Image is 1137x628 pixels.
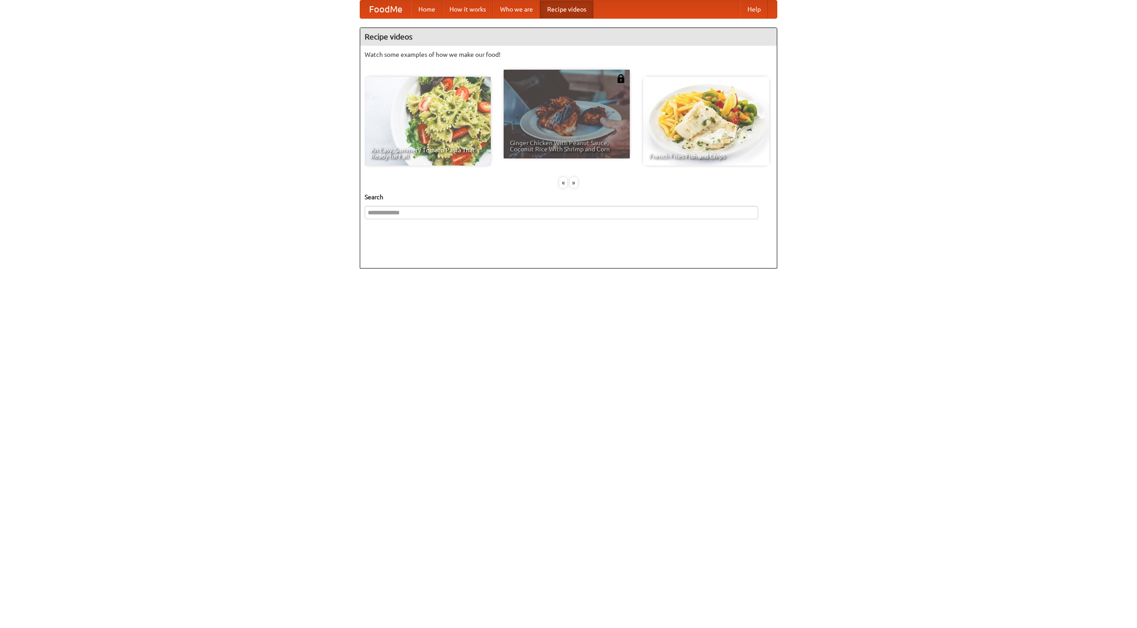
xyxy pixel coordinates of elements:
[442,0,493,18] a: How it works
[643,77,769,166] a: French Fries Fish and Chips
[649,153,763,159] span: French Fries Fish and Chips
[570,177,578,188] div: »
[360,0,411,18] a: FoodMe
[360,28,777,46] h4: Recipe videos
[411,0,442,18] a: Home
[365,77,491,166] a: An Easy, Summery Tomato Pasta That's Ready for Fall
[493,0,540,18] a: Who we are
[740,0,768,18] a: Help
[616,74,625,83] img: 483408.png
[540,0,593,18] a: Recipe videos
[559,177,567,188] div: «
[365,50,772,59] p: Watch some examples of how we make our food!
[371,147,485,159] span: An Easy, Summery Tomato Pasta That's Ready for Fall
[365,193,772,201] h5: Search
